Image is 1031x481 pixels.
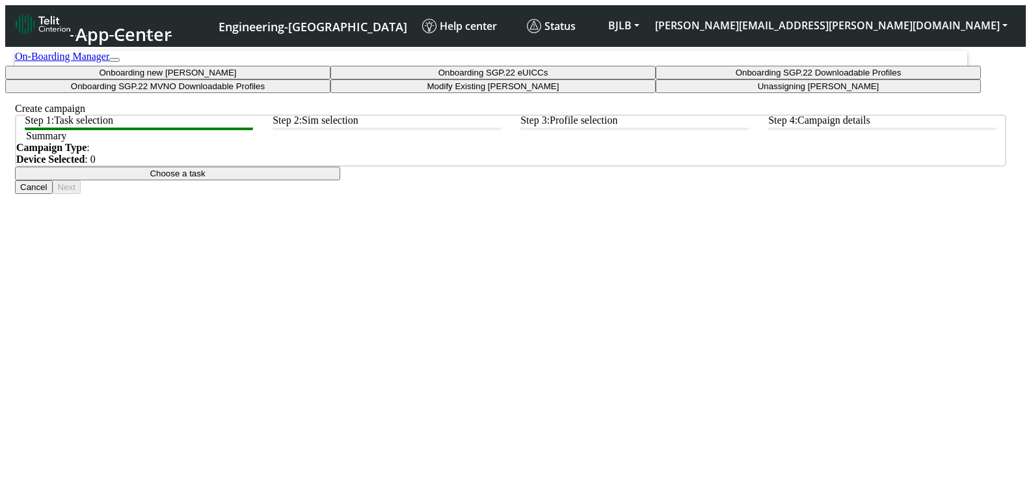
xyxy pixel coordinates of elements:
button: Next [53,180,81,194]
button: Onboarding new [PERSON_NAME] [5,66,330,79]
button: [PERSON_NAME][EMAIL_ADDRESS][PERSON_NAME][DOMAIN_NAME] [647,14,1015,37]
strong: Device Selected [16,154,85,165]
button: Onboarding SGP.22 Downloadable Profiles [656,66,981,79]
strong: Campaign Type [16,142,87,153]
a: On-Boarding Manager [15,51,109,62]
button: Toggle navigation [109,58,120,62]
a: Status [522,14,600,38]
button: Choose a task [15,167,340,180]
span: Help center [422,19,497,33]
img: logo-telit-cinterion-gw-new.png [16,14,70,34]
button: Onboarding SGP.22 MVNO Downloadable Profiles [5,79,330,93]
button: BJLB [600,14,647,37]
button: Onboarding SGP.22 eUICCs [330,66,656,79]
button: Modify Existing [PERSON_NAME] [330,79,656,93]
div: Choose a task [5,66,1026,93]
span: Status [527,19,576,33]
btn: Step 1: Task selection [25,115,253,130]
div: : [16,142,1005,154]
btn: Step 2: Sim selection [273,115,501,130]
img: status.svg [527,19,541,33]
button: Cancel [15,180,53,194]
a: App Center [16,10,170,42]
span: Engineering-[GEOGRAPHIC_DATA] [219,19,407,34]
img: knowledge.svg [422,19,436,33]
a: Help center [417,14,522,38]
div: Create campaign [15,103,1006,115]
btn: Step 4: Campaign details [768,115,997,130]
btn: Step 3: Profile selection [520,115,749,130]
span: App Center [75,22,172,46]
a: Your current platform instance [218,14,407,38]
div: : 0 [16,154,1005,165]
button: Unassigning [PERSON_NAME] [656,79,981,93]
